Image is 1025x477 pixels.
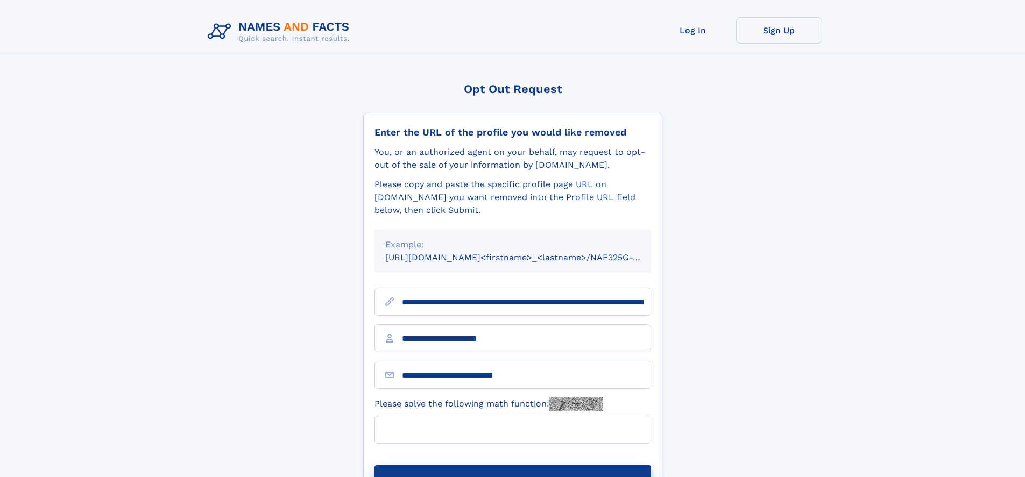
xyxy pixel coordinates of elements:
div: Enter the URL of the profile you would like removed [374,126,651,138]
small: [URL][DOMAIN_NAME]<firstname>_<lastname>/NAF325G-xxxxxxxx [385,252,671,262]
a: Log In [650,17,736,44]
a: Sign Up [736,17,822,44]
div: Opt Out Request [363,82,662,96]
label: Please solve the following math function: [374,397,603,411]
div: You, or an authorized agent on your behalf, may request to opt-out of the sale of your informatio... [374,146,651,172]
div: Please copy and paste the specific profile page URL on [DOMAIN_NAME] you want removed into the Pr... [374,178,651,217]
img: Logo Names and Facts [203,17,358,46]
div: Example: [385,238,640,251]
